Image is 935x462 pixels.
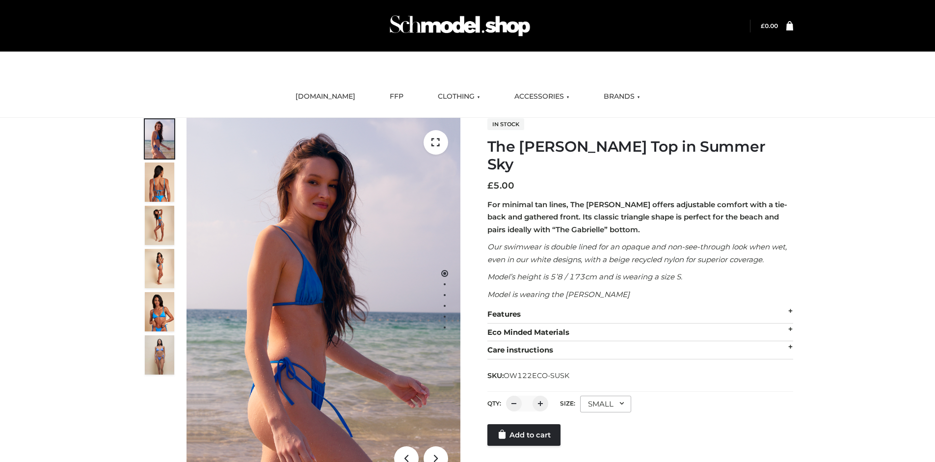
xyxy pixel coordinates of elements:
[560,400,575,407] label: Size:
[487,400,501,407] label: QTY:
[487,341,793,359] div: Care instructions
[761,22,778,29] bdi: 0.00
[386,6,534,45] img: Schmodel Admin 964
[145,206,174,245] img: 4.Alex-top_CN-1-1-2.jpg
[145,335,174,375] img: SSVC.jpg
[487,180,493,191] span: £
[487,242,787,264] em: Our swimwear is double lined for an opaque and non-see-through look when wet, even in our white d...
[487,424,561,446] a: Add to cart
[487,138,793,173] h1: The [PERSON_NAME] Top in Summer Sky
[507,86,577,108] a: ACCESSORIES
[487,180,514,191] bdi: 5.00
[288,86,363,108] a: [DOMAIN_NAME]
[145,163,174,202] img: 5.Alex-top_CN-1-1_1-1.jpg
[580,396,631,412] div: SMALL
[145,249,174,288] img: 3.Alex-top_CN-1-1-2.jpg
[761,22,778,29] a: £0.00
[487,370,570,381] span: SKU:
[487,118,524,130] span: In stock
[596,86,647,108] a: BRANDS
[487,272,682,281] em: Model’s height is 5’8 / 173cm and is wearing a size S.
[430,86,487,108] a: CLOTHING
[145,292,174,331] img: 2.Alex-top_CN-1-1-2.jpg
[382,86,411,108] a: FFP
[761,22,765,29] span: £
[504,371,569,380] span: OW122ECO-SUSK
[487,305,793,324] div: Features
[487,324,793,342] div: Eco Minded Materials
[145,119,174,159] img: 1.Alex-top_SS-1_4464b1e7-c2c9-4e4b-a62c-58381cd673c0-1.jpg
[487,200,787,234] strong: For minimal tan lines, The [PERSON_NAME] offers adjustable comfort with a tie-back and gathered f...
[487,290,630,299] em: Model is wearing the [PERSON_NAME]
